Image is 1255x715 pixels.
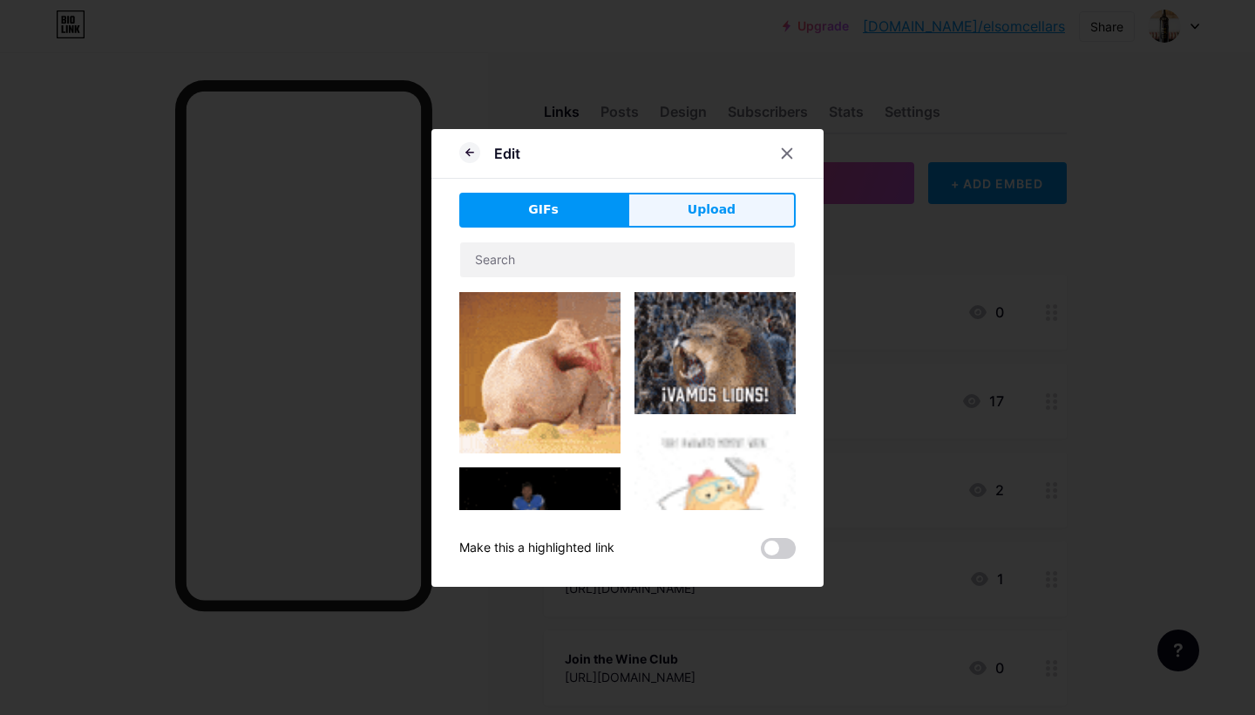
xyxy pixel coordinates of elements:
[460,242,795,277] input: Search
[528,201,559,219] span: GIFs
[459,193,627,228] button: GIFs
[459,538,614,559] div: Make this a highlighted link
[494,143,520,164] div: Edit
[688,201,736,219] span: Upload
[459,292,621,453] img: Gihpy
[627,193,796,228] button: Upload
[634,292,796,415] img: Gihpy
[459,467,621,561] img: Gihpy
[634,428,796,672] img: Gihpy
